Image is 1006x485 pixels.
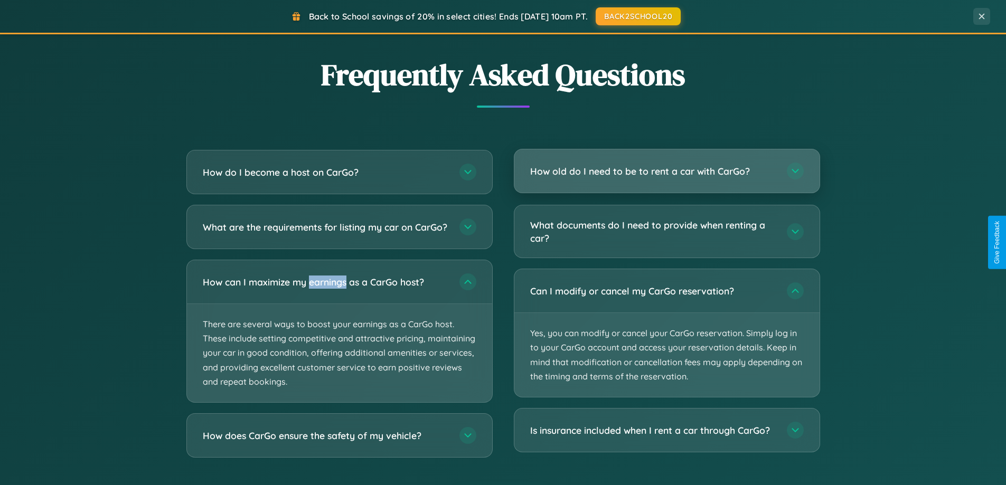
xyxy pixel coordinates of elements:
[596,7,681,25] button: BACK2SCHOOL20
[993,221,1001,264] div: Give Feedback
[203,275,449,289] h3: How can I maximize my earnings as a CarGo host?
[203,166,449,179] h3: How do I become a host on CarGo?
[530,284,776,298] h3: Can I modify or cancel my CarGo reservation?
[309,11,588,22] span: Back to School savings of 20% in select cities! Ends [DATE] 10am PT.
[187,304,492,402] p: There are several ways to boost your earnings as a CarGo host. These include setting competitive ...
[203,221,449,234] h3: What are the requirements for listing my car on CarGo?
[514,313,820,397] p: Yes, you can modify or cancel your CarGo reservation. Simply log in to your CarGo account and acc...
[530,165,776,178] h3: How old do I need to be to rent a car with CarGo?
[530,424,776,437] h3: Is insurance included when I rent a car through CarGo?
[186,54,820,95] h2: Frequently Asked Questions
[203,429,449,442] h3: How does CarGo ensure the safety of my vehicle?
[530,218,776,244] h3: What documents do I need to provide when renting a car?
